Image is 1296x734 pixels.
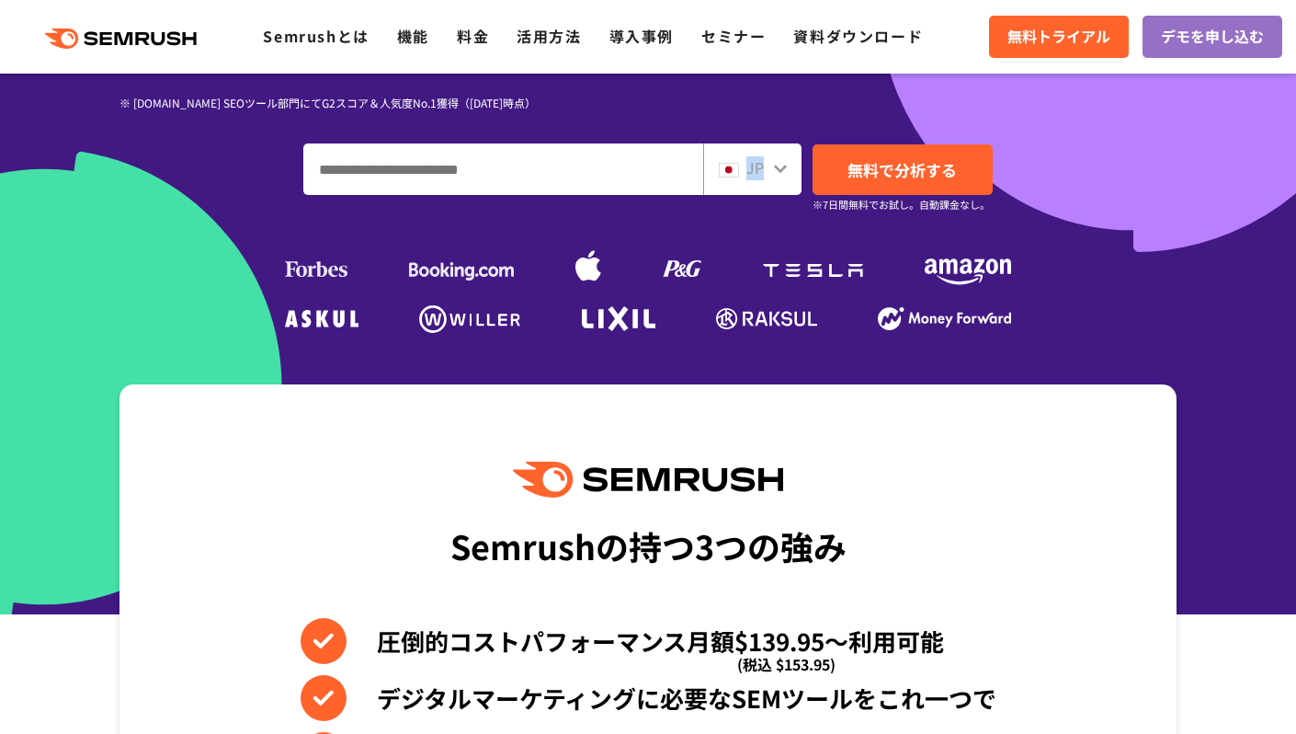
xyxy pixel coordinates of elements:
[263,25,369,47] a: Semrushとは
[397,25,429,47] a: 機能
[450,511,847,579] div: Semrushの持つ3つの強み
[304,144,702,194] input: ドメイン、キーワードまたはURLを入力してください
[1161,25,1264,49] span: デモを申し込む
[301,618,996,664] li: 圧倒的コストパフォーマンス月額$139.95〜利用可能
[989,16,1129,58] a: 無料トライアル
[609,25,674,47] a: 導入事例
[1007,25,1110,49] span: 無料トライアル
[1143,16,1282,58] a: デモを申し込む
[746,156,764,178] span: JP
[701,25,766,47] a: セミナー
[513,462,783,498] img: Semrush
[119,94,648,111] div: ※ [DOMAIN_NAME] SEOツール部門にてG2スコア＆人気度No.1獲得（[DATE]時点）
[847,158,957,181] span: 無料で分析する
[813,196,990,213] small: ※7日間無料でお試し。自動課金なし。
[793,25,923,47] a: 資料ダウンロード
[457,25,489,47] a: 料金
[517,25,581,47] a: 活用方法
[813,144,993,195] a: 無料で分析する
[301,675,996,721] li: デジタルマーケティングに必要なSEMツールをこれ一つで
[737,641,836,687] span: (税込 $153.95)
